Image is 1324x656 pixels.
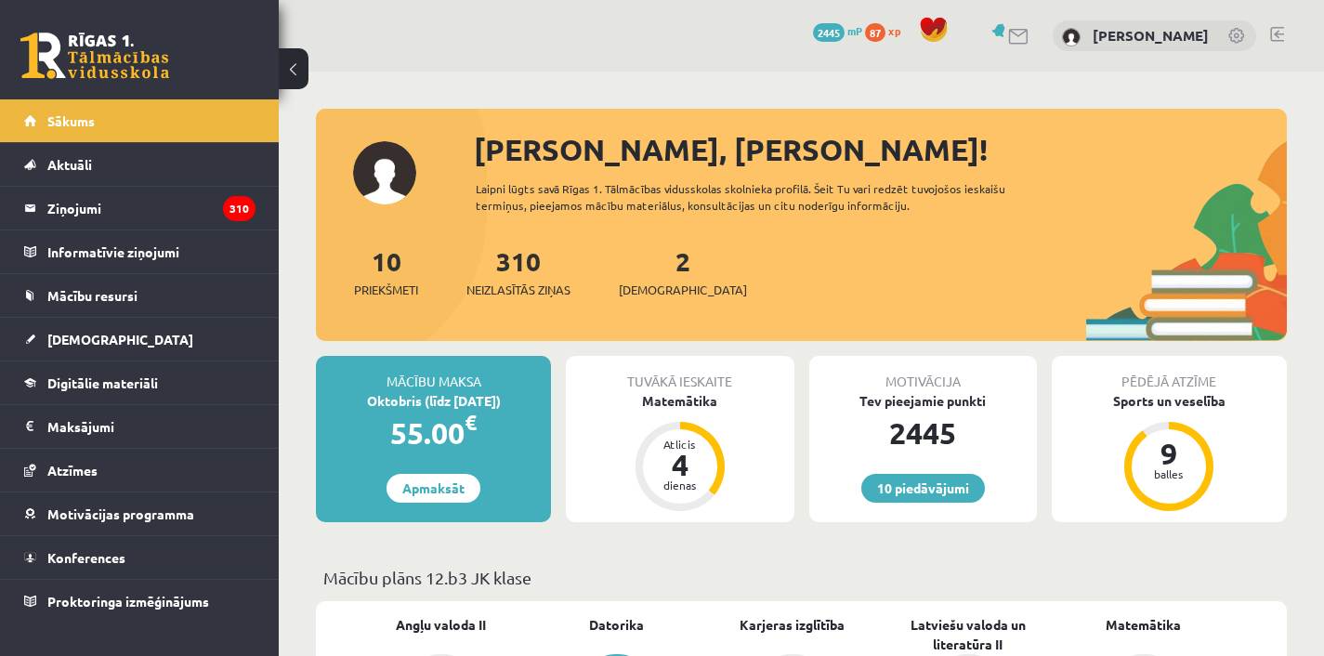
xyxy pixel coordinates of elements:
span: [DEMOGRAPHIC_DATA] [47,331,193,348]
div: Tuvākā ieskaite [566,356,793,391]
i: 310 [223,196,256,221]
div: [PERSON_NAME], [PERSON_NAME]! [474,127,1287,172]
span: Priekšmeti [354,281,418,299]
a: Rīgas 1. Tālmācības vidusskola [20,33,169,79]
span: Motivācijas programma [47,505,194,522]
a: Mācību resursi [24,274,256,317]
a: 10Priekšmeti [354,244,418,299]
a: Maksājumi [24,405,256,448]
span: xp [888,23,900,38]
div: dienas [652,479,708,491]
a: 87 xp [865,23,910,38]
div: Laipni lūgts savā Rīgas 1. Tālmācības vidusskolas skolnieka profilā. Šeit Tu vari redzēt tuvojošo... [476,180,1058,214]
span: € [465,409,477,436]
a: Informatīvie ziņojumi [24,230,256,273]
div: Matemātika [566,391,793,411]
a: Sports un veselība 9 balles [1052,391,1287,514]
span: mP [847,23,862,38]
div: 2445 [809,411,1037,455]
span: Neizlasītās ziņas [466,281,570,299]
a: Digitālie materiāli [24,361,256,404]
a: Apmaksāt [387,474,480,503]
span: [DEMOGRAPHIC_DATA] [619,281,747,299]
div: Motivācija [809,356,1037,391]
legend: Ziņojumi [47,187,256,230]
a: Datorika [589,615,644,635]
a: Latviešu valoda un literatūra II [880,615,1055,654]
div: balles [1141,468,1197,479]
div: Sports un veselība [1052,391,1287,411]
div: 4 [652,450,708,479]
div: Tev pieejamie punkti [809,391,1037,411]
span: Mācību resursi [47,287,138,304]
a: Atzīmes [24,449,256,492]
a: 310Neizlasītās ziņas [466,244,570,299]
span: Proktoringa izmēģinājums [47,593,209,610]
span: 2445 [813,23,845,42]
span: Aktuāli [47,156,92,173]
a: Karjeras izglītība [740,615,845,635]
a: Matemātika Atlicis 4 dienas [566,391,793,514]
a: Ziņojumi310 [24,187,256,230]
legend: Maksājumi [47,405,256,448]
a: Aktuāli [24,143,256,186]
a: [PERSON_NAME] [1093,26,1209,45]
div: 9 [1141,439,1197,468]
div: Pēdējā atzīme [1052,356,1287,391]
a: 10 piedāvājumi [861,474,985,503]
span: Digitālie materiāli [47,374,158,391]
a: Konferences [24,536,256,579]
span: Konferences [47,549,125,566]
a: Proktoringa izmēģinājums [24,580,256,623]
span: Sākums [47,112,95,129]
div: Atlicis [652,439,708,450]
img: Kristers Toms Rams [1062,28,1081,46]
a: Sākums [24,99,256,142]
p: Mācību plāns 12.b3 JK klase [323,565,1279,590]
div: 55.00 [316,411,551,455]
div: Mācību maksa [316,356,551,391]
legend: Informatīvie ziņojumi [47,230,256,273]
a: 2[DEMOGRAPHIC_DATA] [619,244,747,299]
a: Angļu valoda II [396,615,486,635]
a: 2445 mP [813,23,862,38]
div: Oktobris (līdz [DATE]) [316,391,551,411]
a: [DEMOGRAPHIC_DATA] [24,318,256,361]
a: Matemātika [1106,615,1181,635]
a: Motivācijas programma [24,492,256,535]
span: Atzīmes [47,462,98,479]
span: 87 [865,23,885,42]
